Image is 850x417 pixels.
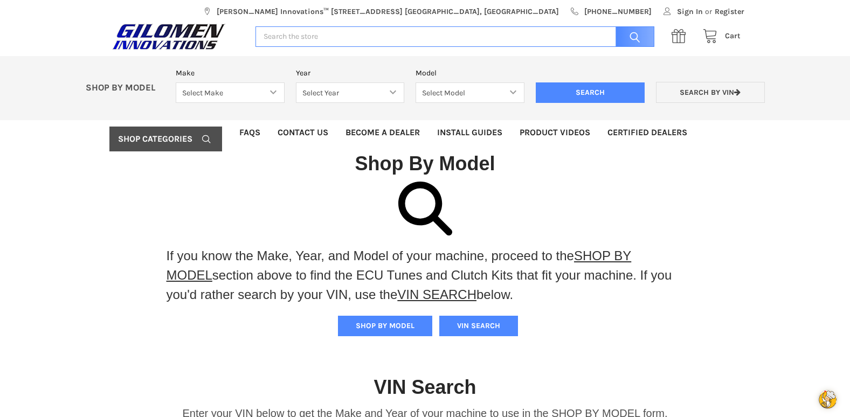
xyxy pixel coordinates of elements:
[167,248,632,282] a: SHOP BY MODEL
[584,6,652,17] span: [PHONE_NUMBER]
[337,120,429,145] a: Become a Dealer
[217,6,559,17] span: [PERSON_NAME] Innovations™ [STREET_ADDRESS] [GEOGRAPHIC_DATA], [GEOGRAPHIC_DATA]
[176,67,285,79] label: Make
[80,82,170,94] p: SHOP BY MODEL
[610,26,654,47] input: Search
[416,67,524,79] label: Model
[725,31,741,40] span: Cart
[397,287,476,302] a: VIN SEARCH
[109,151,740,176] h1: Shop By Model
[338,316,432,336] button: SHOP BY MODEL
[109,23,228,50] img: GILOMEN INNOVATIONS
[374,375,476,399] h1: VIN Search
[697,30,741,43] a: Cart
[269,120,337,145] a: Contact Us
[536,82,645,103] input: Search
[677,6,703,17] span: Sign In
[656,82,765,103] a: Search by VIN
[231,120,269,145] a: FAQs
[167,246,684,304] p: If you know the Make, Year, and Model of your machine, proceed to the section above to find the E...
[296,67,405,79] label: Year
[255,26,654,47] input: Search the store
[439,316,518,336] button: VIN SEARCH
[109,127,222,151] a: Shop Categories
[109,23,244,50] a: GILOMEN INNOVATIONS
[599,120,696,145] a: Certified Dealers
[429,120,511,145] a: Install Guides
[511,120,599,145] a: Product Videos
